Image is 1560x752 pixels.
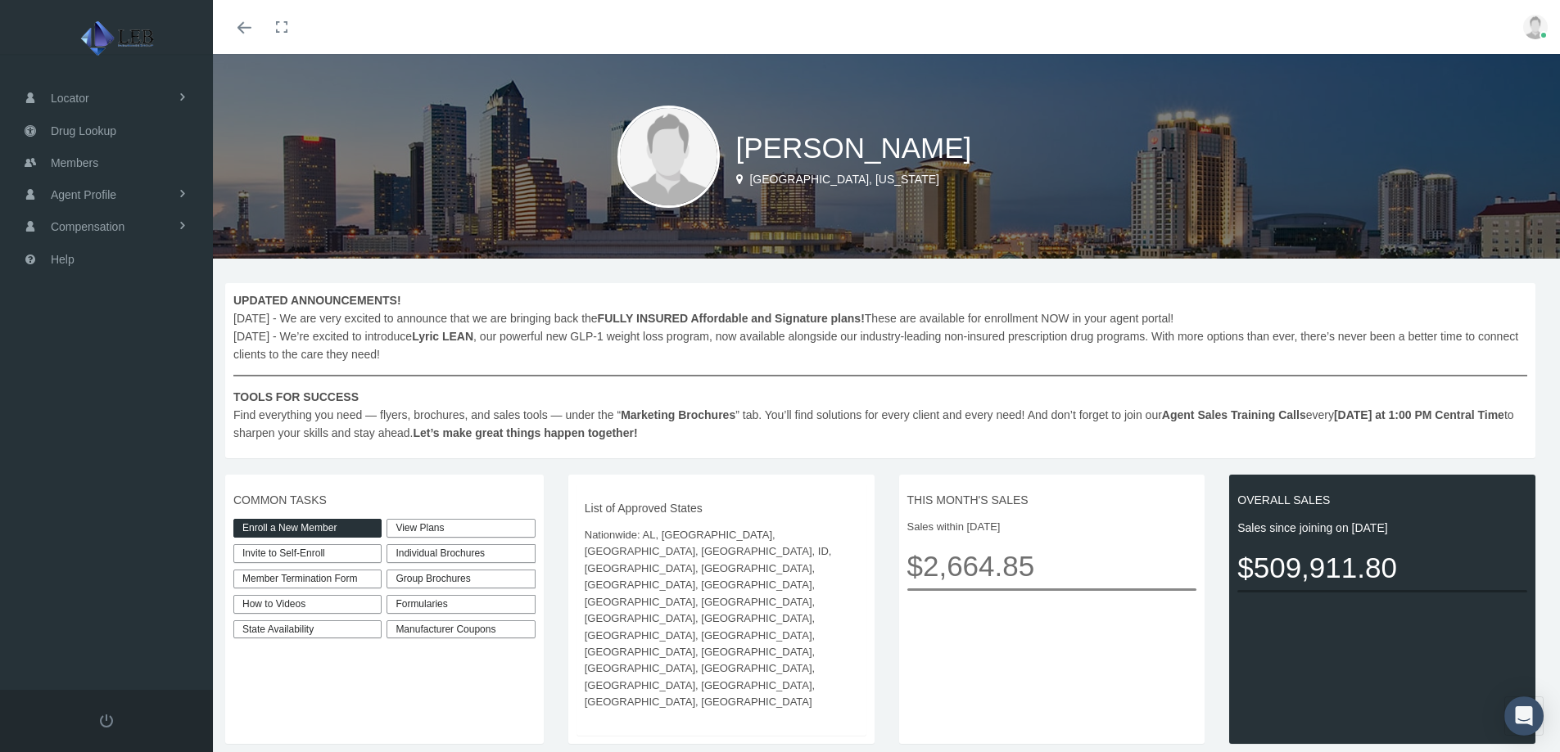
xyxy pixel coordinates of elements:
[51,244,75,275] span: Help
[585,527,858,711] span: Nationwide: AL, [GEOGRAPHIC_DATA], [GEOGRAPHIC_DATA], [GEOGRAPHIC_DATA], ID, [GEOGRAPHIC_DATA], [...
[51,147,98,178] span: Members
[233,390,359,403] b: TOOLS FOR SUCCESS
[387,519,535,538] a: View Plans
[387,570,535,588] div: Group Brochures
[1237,545,1527,590] span: $509,911.80
[233,620,382,639] a: State Availability
[413,426,637,439] b: Let’s make great things happen together!
[21,18,218,59] img: LEB INSURANCE GROUP
[585,499,858,517] span: List of Approved States
[1334,408,1504,421] b: [DATE] at 1:00 PM Central Time
[1523,15,1548,39] img: user-placeholder.jpg
[233,570,382,588] a: Member Termination Form
[233,519,382,538] a: Enroll a New Member
[51,179,116,210] span: Agent Profile
[1504,696,1544,736] div: Open Intercom Messenger
[907,519,1197,535] span: Sales within [DATE]
[51,83,89,114] span: Locator
[233,291,1527,442] span: [DATE] - We are very excited to announce that we are bringing back the These are available for en...
[621,408,735,421] b: Marketing Brochures
[736,132,972,164] span: [PERSON_NAME]
[1237,491,1527,509] span: OVERALL SALES
[233,294,401,307] b: UPDATED ANNOUNCEMENTS!
[617,106,720,208] img: user-placeholder.jpg
[387,544,535,563] div: Individual Brochures
[749,173,939,186] span: [GEOGRAPHIC_DATA], [US_STATE]
[412,330,473,343] b: Lyric LEAN
[51,115,116,146] span: Drug Lookup
[907,543,1197,588] span: $2,664.85
[1237,519,1527,537] span: Sales since joining on [DATE]
[1162,408,1306,421] b: Agent Sales Training Calls
[907,491,1197,509] span: THIS MONTH'S SALES
[387,595,535,614] div: Formularies
[233,491,536,509] span: COMMON TASKS
[233,544,382,563] a: Invite to Self-Enroll
[233,595,382,614] a: How to Videos
[598,312,865,325] b: FULLY INSURED Affordable and Signature plans!
[51,211,124,242] span: Compensation
[387,620,535,639] a: Manufacturer Coupons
